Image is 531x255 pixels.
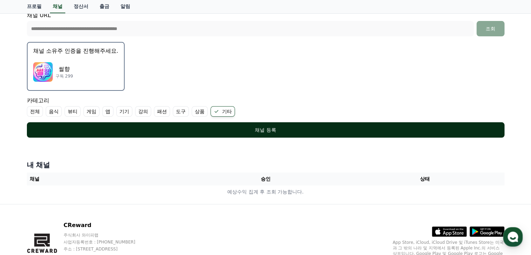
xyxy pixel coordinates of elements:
[186,173,345,185] th: 승인
[135,106,151,117] label: 강의
[27,42,125,91] button: 채널 소유주 인증을 진행해주세요. 썰향 썰향 구독 299
[192,106,208,117] label: 상품
[22,207,26,213] span: 홈
[90,197,134,214] a: 설정
[33,47,118,55] p: 채널 소유주 인증을 진행해주세요.
[108,207,116,213] span: 설정
[27,185,504,198] td: 예상수익 집계 후 조회 가능합니다.
[479,25,502,32] div: 조회
[64,246,149,252] p: 주소 : [STREET_ADDRESS]
[64,208,72,213] span: 대화
[33,62,53,82] img: 썰향
[46,106,62,117] label: 음식
[173,106,189,117] label: 도구
[27,11,504,36] div: 채널 URL
[27,122,504,138] button: 채널 등록
[64,221,149,229] p: CReward
[27,160,504,170] h4: 내 채널
[27,173,186,185] th: 채널
[102,106,113,117] label: 앱
[27,96,504,117] div: 카테고리
[154,106,170,117] label: 패션
[64,239,149,245] p: 사업자등록번호 : [PHONE_NUMBER]
[345,173,504,185] th: 상태
[211,106,235,117] label: 기타
[27,106,43,117] label: 전체
[65,106,81,117] label: 뷰티
[83,106,99,117] label: 게임
[477,21,504,36] button: 조회
[116,106,132,117] label: 기기
[56,73,73,79] p: 구독 299
[2,197,46,214] a: 홈
[56,65,73,73] p: 썰향
[46,197,90,214] a: 대화
[64,232,149,238] p: 주식회사 와이피랩
[41,126,491,133] div: 채널 등록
